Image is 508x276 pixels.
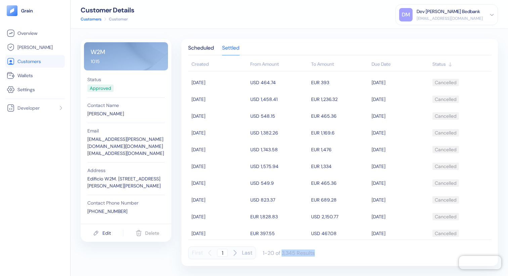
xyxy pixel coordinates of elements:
td: EUR 1,476 [309,141,370,158]
div: [EMAIL_ADDRESS][PERSON_NAME][DOMAIN_NAME]|[DOMAIN_NAME][EMAIL_ADDRESS][DOMAIN_NAME] [87,136,165,157]
td: EUR 393 [309,74,370,91]
td: EUR 689.28 [309,191,370,208]
td: USD 548.15 [249,108,309,124]
td: USD 1,458.41 [249,91,309,108]
div: Cancelled [435,161,457,172]
th: From Amount [249,58,309,71]
td: USD 467.08 [309,225,370,242]
td: EUR 397.55 [249,225,309,242]
img: logo-tablet-V2.svg [7,5,17,16]
div: Sort ascending [192,61,247,68]
div: Edificio W2M. [STREET_ADDRESS][PERSON_NAME][PERSON_NAME] [87,175,165,189]
div: DM [399,8,413,21]
div: Status [87,77,165,82]
td: USD 549.9 [249,175,309,191]
td: [DATE] [188,191,249,208]
td: [DATE] [188,225,249,242]
div: Cancelled [435,94,457,105]
span: [PERSON_NAME] [17,44,53,51]
td: [DATE] [370,191,430,208]
span: Settings [17,86,35,93]
td: [DATE] [188,124,249,141]
div: Cancelled [435,144,457,155]
div: Cancelled [435,177,457,189]
div: Cancelled [435,211,457,222]
button: Delete [135,227,159,239]
td: EUR 465.36 [309,175,370,191]
td: [DATE] [370,158,430,175]
td: EUR 1,169.6 [309,124,370,141]
div: Cancelled [435,228,457,239]
th: To Amount [309,58,370,71]
td: EUR 1,828.83 [249,208,309,225]
span: Overview [17,30,37,37]
div: Address [87,168,165,173]
iframe: Chatra live chat [459,256,501,269]
td: EUR 1,236.32 [309,91,370,108]
td: [DATE] [188,158,249,175]
td: [DATE] [370,74,430,91]
a: Wallets [7,71,63,79]
td: [DATE] [188,74,249,91]
td: EUR 1,334 [309,158,370,175]
td: USD 464.74 [249,74,309,91]
td: [DATE] [370,124,430,141]
div: Customer Details [81,7,134,13]
td: [DATE] [370,208,430,225]
a: Customers [81,16,101,22]
td: USD 823.37 [249,191,309,208]
td: USD 2,150.77 [309,208,370,225]
div: Cancelled [435,194,457,206]
img: logo [21,8,33,13]
div: [PERSON_NAME] [87,110,165,117]
td: [DATE] [188,175,249,191]
a: Settings [7,86,63,94]
div: Sort ascending [432,61,488,68]
div: 1-20 of 3,345 Results [263,250,315,257]
span: Wallets [17,72,33,79]
td: EUR 465.36 [309,108,370,124]
span: Developer [17,105,40,111]
button: Last [242,246,252,259]
button: Edit [93,227,111,239]
a: Overview [7,29,63,37]
td: [DATE] [188,208,249,225]
td: [DATE] [370,141,430,158]
div: Dev [PERSON_NAME] Bedbank [417,8,480,15]
button: First [192,246,203,259]
td: USD 1,575.94 [249,158,309,175]
span: Customers [17,58,41,65]
td: USD 1,382.26 [249,124,309,141]
div: [PHONE_NUMBER] [87,208,165,215]
td: [DATE] [370,175,430,191]
div: Email [87,128,165,133]
td: [DATE] [370,91,430,108]
div: Sort ascending [372,61,429,68]
div: Edit [102,231,111,235]
a: [PERSON_NAME] [7,43,63,51]
div: Cancelled [435,127,457,139]
div: Approved [90,85,111,92]
div: [EMAIL_ADDRESS][DOMAIN_NAME] [417,15,483,21]
a: Customers [7,57,63,65]
div: Contact Phone Number [87,201,165,205]
td: USD 1,743.58 [249,141,309,158]
td: [DATE] [370,108,430,124]
td: [DATE] [188,91,249,108]
td: [DATE] [188,108,249,124]
div: Settled [222,46,240,55]
div: Contact Name [87,103,165,108]
div: Cancelled [435,110,457,122]
div: Scheduled [188,46,214,55]
td: [DATE] [188,141,249,158]
td: [DATE] [370,225,430,242]
div: Cancelled [435,77,457,88]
